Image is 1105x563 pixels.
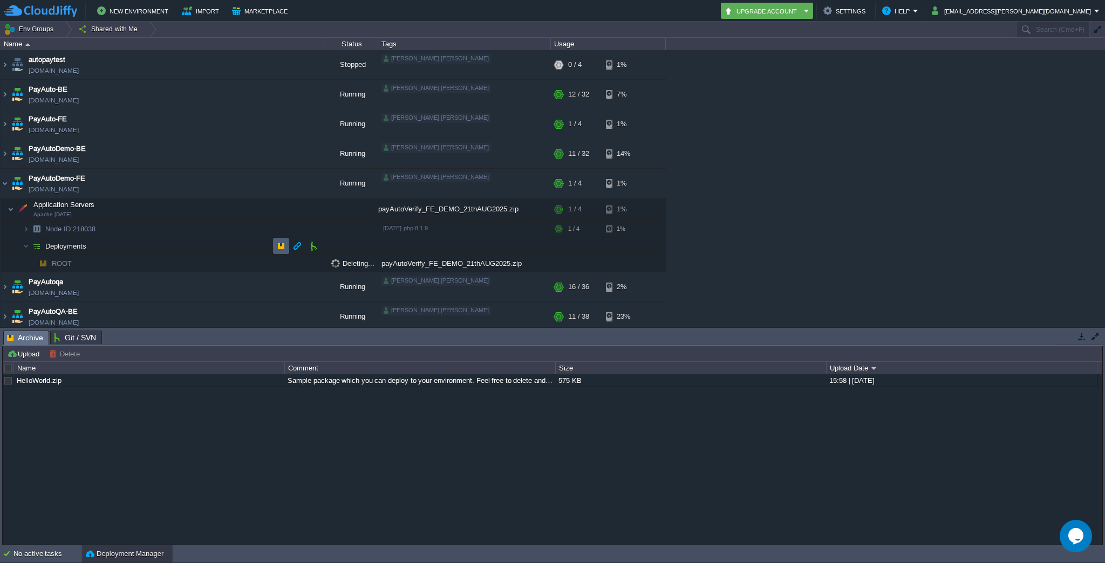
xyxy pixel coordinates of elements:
[823,4,869,17] button: Settings
[324,272,378,301] div: Running
[1,50,9,79] img: AMDAwAAAACH5BAEAAAAALAAAAAABAAEAAAICRAEAOw==
[1060,520,1094,552] iframe: chat widget
[13,545,81,562] div: No active tasks
[29,95,79,106] a: [DOMAIN_NAME]
[32,201,96,209] a: Application ServersApache [DATE]
[29,255,36,272] img: AMDAwAAAACH5BAEAAAAALAAAAAABAAEAAAICRAEAOw==
[381,84,491,93] div: [PERSON_NAME].[PERSON_NAME]
[381,113,491,123] div: [PERSON_NAME].[PERSON_NAME]
[379,38,550,50] div: Tags
[29,277,63,287] a: PayAutoqa
[232,4,291,17] button: Marketplace
[45,225,73,233] span: Node ID:
[78,22,141,37] button: Shared with Me
[4,4,77,18] img: CloudJiffy
[1,38,324,50] div: Name
[1,272,9,301] img: AMDAwAAAACH5BAEAAAAALAAAAAABAAEAAAICRAEAOw==
[29,154,79,165] a: [DOMAIN_NAME]
[827,362,1097,374] div: Upload Date
[33,211,72,218] span: Apache [DATE]
[10,80,25,109] img: AMDAwAAAACH5BAEAAAAALAAAAAABAAEAAAICRAEAOw==
[324,169,378,198] div: Running
[10,109,25,139] img: AMDAwAAAACH5BAEAAAAALAAAAAABAAEAAAICRAEAOw==
[1,80,9,109] img: AMDAwAAAACH5BAEAAAAALAAAAAABAAEAAAICRAEAOw==
[29,54,65,65] a: autopaytest
[10,272,25,301] img: AMDAwAAAACH5BAEAAAAALAAAAAABAAEAAAICRAEAOw==
[29,143,86,154] a: PayAutoDemo-BE
[324,139,378,168] div: Running
[1,302,9,331] img: AMDAwAAAACH5BAEAAAAALAAAAAABAAEAAAICRAEAOw==
[331,259,374,267] span: Deleting...
[606,50,641,79] div: 1%
[285,374,555,387] div: Sample package which you can deploy to your environment. Feel free to delete and upload a package...
[23,221,29,237] img: AMDAwAAAACH5BAEAAAAALAAAAAABAAEAAAICRAEAOw==
[381,173,491,182] div: [PERSON_NAME].[PERSON_NAME]
[324,302,378,331] div: Running
[86,548,163,559] button: Deployment Manager
[325,38,378,50] div: Status
[29,287,79,298] a: [DOMAIN_NAME]
[44,242,88,251] a: Deployments
[606,169,641,198] div: 1%
[54,331,96,344] span: Git / SVN
[10,139,25,168] img: AMDAwAAAACH5BAEAAAAALAAAAAABAAEAAAICRAEAOw==
[51,259,73,268] a: ROOT
[556,362,826,374] div: Size
[10,302,25,331] img: AMDAwAAAACH5BAEAAAAALAAAAAABAAEAAAICRAEAOw==
[1,139,9,168] img: AMDAwAAAACH5BAEAAAAALAAAAAABAAEAAAICRAEAOw==
[49,349,83,359] button: Delete
[606,221,641,237] div: 1%
[556,374,826,387] div: 575 KB
[29,173,85,184] a: PayAutoDemo-FE
[285,362,555,374] div: Comment
[44,224,97,234] span: 218038
[381,54,491,64] div: [PERSON_NAME].[PERSON_NAME]
[29,306,78,317] a: PayAutoQA-BE
[29,114,67,125] a: PayAuto-FE
[378,255,551,272] div: payAutoVerify_FE_DEMO_21thAUG2025.zip
[29,84,67,95] a: PayAuto-BE
[1,109,9,139] img: AMDAwAAAACH5BAEAAAAALAAAAAABAAEAAAICRAEAOw==
[25,43,30,46] img: AMDAwAAAACH5BAEAAAAALAAAAAABAAEAAAICRAEAOw==
[381,306,491,315] div: [PERSON_NAME].[PERSON_NAME]
[29,238,44,255] img: AMDAwAAAACH5BAEAAAAALAAAAAABAAEAAAICRAEAOw==
[17,376,62,385] a: HelloWorld.zip
[182,4,222,17] button: Import
[29,65,79,76] a: [DOMAIN_NAME]
[10,50,25,79] img: AMDAwAAAACH5BAEAAAAALAAAAAABAAEAAAICRAEAOw==
[827,374,1096,387] div: 15:58 | [DATE]
[606,80,641,109] div: 7%
[36,255,51,272] img: AMDAwAAAACH5BAEAAAAALAAAAAABAAEAAAICRAEAOw==
[324,50,378,79] div: Stopped
[882,4,913,17] button: Help
[29,184,79,195] a: [DOMAIN_NAME]
[606,139,641,168] div: 14%
[29,221,44,237] img: AMDAwAAAACH5BAEAAAAALAAAAAABAAEAAAICRAEAOw==
[10,169,25,198] img: AMDAwAAAACH5BAEAAAAALAAAAAABAAEAAAICRAEAOw==
[8,198,14,220] img: AMDAwAAAACH5BAEAAAAALAAAAAABAAEAAAICRAEAOw==
[4,22,57,37] button: Env Groups
[606,302,641,331] div: 23%
[932,4,1094,17] button: [EMAIL_ADDRESS][PERSON_NAME][DOMAIN_NAME]
[606,198,641,220] div: 1%
[551,38,665,50] div: Usage
[724,4,801,17] button: Upgrade Account
[383,225,428,231] span: [DATE]-php-8.1.9
[44,224,97,234] a: Node ID:218038
[7,349,43,359] button: Upload
[29,125,79,135] a: [DOMAIN_NAME]
[1,169,9,198] img: AMDAwAAAACH5BAEAAAAALAAAAAABAAEAAAICRAEAOw==
[15,362,284,374] div: Name
[32,200,96,209] span: Application Servers
[324,80,378,109] div: Running
[23,238,29,255] img: AMDAwAAAACH5BAEAAAAALAAAAAABAAEAAAICRAEAOw==
[324,109,378,139] div: Running
[568,272,589,301] div: 16 / 36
